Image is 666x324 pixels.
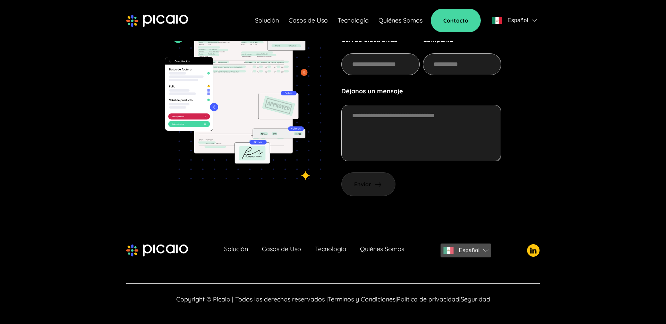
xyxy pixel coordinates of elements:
button: flagEspañolflag [441,244,491,257]
img: picaio-socal-logo [527,244,540,257]
img: picaio-logo [126,244,188,257]
img: flag [532,19,537,22]
a: Casos de Uso [289,16,328,25]
span: | [395,295,397,303]
span: Español [459,246,480,255]
button: Enviar [341,172,395,196]
a: Casos de Uso [262,246,301,255]
a: Términos y Condiciones [328,295,395,303]
img: flag [492,17,502,24]
label: Déjanos un mensaje [341,86,403,96]
img: picaio-logo [126,15,188,27]
span: Español [507,16,528,25]
a: Solución [255,16,279,25]
a: Contacto [431,9,481,32]
a: Tecnología [315,246,346,255]
button: flagEspañolflag [489,14,540,27]
a: Quiénes Somos [378,16,422,25]
span: | [459,295,461,303]
img: arrow-right [374,180,383,189]
img: flag [443,247,454,254]
img: flag [483,249,488,252]
a: Quiénes Somos [360,246,404,255]
span: Copyright © Picaio | Todos los derechos reservados | [176,295,328,303]
a: Seguridad [461,295,490,303]
a: Política de privacidad [397,295,459,303]
a: Tecnología [338,16,369,25]
a: Solución [224,246,248,255]
span: Enviar [354,179,371,189]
